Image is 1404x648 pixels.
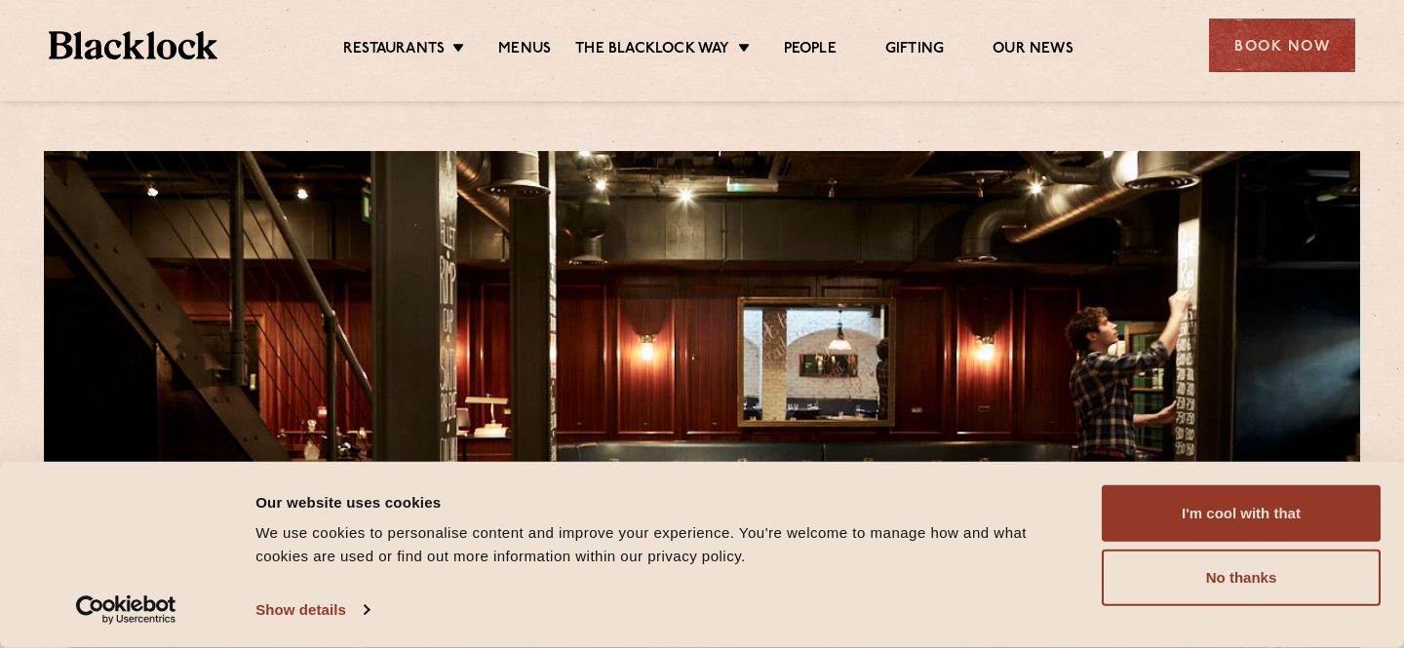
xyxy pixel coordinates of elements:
[1102,550,1381,606] button: No thanks
[498,40,551,61] a: Menus
[255,521,1079,568] div: We use cookies to personalise content and improve your experience. You're welcome to manage how a...
[41,595,212,625] a: Usercentrics Cookiebot - opens in a new window
[885,40,944,61] a: Gifting
[993,40,1073,61] a: Our News
[49,31,217,59] img: BL_Textured_Logo-footer-cropped.svg
[255,490,1079,514] div: Our website uses cookies
[784,40,837,61] a: People
[255,595,369,625] a: Show details
[1209,19,1355,72] div: Book Now
[343,40,445,61] a: Restaurants
[1102,485,1381,542] button: I'm cool with that
[575,40,729,61] a: The Blacklock Way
